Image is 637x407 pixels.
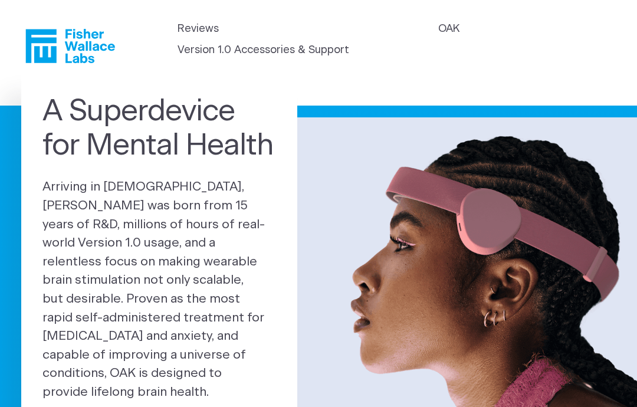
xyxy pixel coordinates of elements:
h1: A Superdevice for Mental Health [42,95,276,163]
a: Reviews [178,21,219,37]
a: OAK [438,21,459,37]
p: Arriving in [DEMOGRAPHIC_DATA], [PERSON_NAME] was born from 15 years of R&D, millions of hours of... [42,178,276,401]
a: Fisher Wallace [25,29,115,63]
a: Version 1.0 Accessories & Support [178,42,349,58]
